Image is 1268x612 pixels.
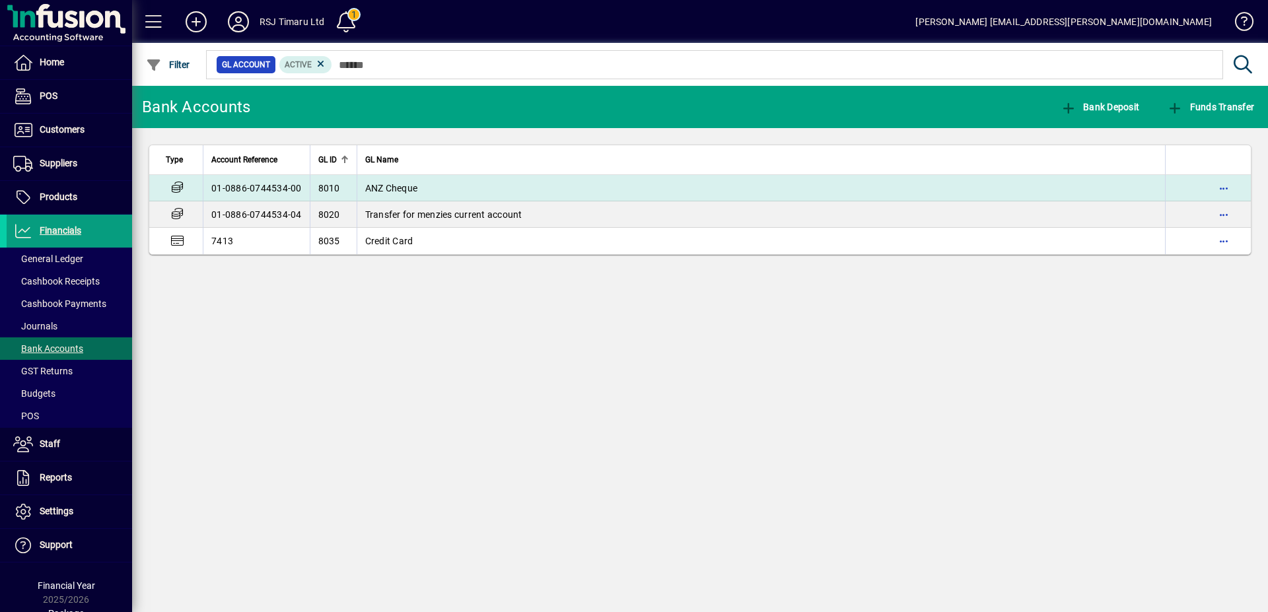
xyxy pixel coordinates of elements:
a: Settings [7,495,132,528]
span: GST Returns [13,366,73,376]
span: POS [40,90,57,101]
span: Budgets [13,388,55,399]
a: Bank Accounts [7,337,132,360]
span: Support [40,539,73,550]
span: Cashbook Receipts [13,276,100,287]
button: Bank Deposit [1057,95,1143,119]
a: Suppliers [7,147,132,180]
span: Credit Card [365,236,413,246]
a: Staff [7,428,132,461]
span: Journals [13,321,57,331]
button: Filter [143,53,194,77]
a: Cashbook Receipts [7,270,132,292]
span: Staff [40,438,60,449]
button: Profile [217,10,260,34]
span: Products [40,191,77,202]
span: 8035 [318,236,340,246]
td: 01-0886-0744534-04 [203,201,310,228]
span: Bank Deposit [1061,102,1140,112]
a: POS [7,80,132,113]
span: Filter [146,59,190,70]
span: POS [13,411,39,421]
span: Settings [40,506,73,516]
button: Add [175,10,217,34]
button: More options [1213,230,1234,252]
span: Cashbook Payments [13,298,106,309]
a: Reports [7,461,132,494]
span: Transfer for menzies current account [365,209,522,220]
span: Financial Year [38,580,95,591]
div: [PERSON_NAME] [EMAIL_ADDRESS][PERSON_NAME][DOMAIN_NAME] [915,11,1212,32]
div: GL ID [318,153,349,167]
a: Support [7,529,132,562]
span: Financials [40,225,81,236]
a: Home [7,46,132,79]
span: ANZ Cheque [365,183,418,193]
span: GL ID [318,153,337,167]
span: Suppliers [40,158,77,168]
button: More options [1213,178,1234,199]
mat-chip: Activation Status: Active [279,56,332,73]
div: RSJ Timaru Ltd [260,11,324,32]
div: GL Name [365,153,1158,167]
span: GL Name [365,153,398,167]
span: Account Reference [211,153,277,167]
a: Customers [7,114,132,147]
span: Home [40,57,64,67]
span: Bank Accounts [13,343,83,354]
a: Products [7,181,132,214]
span: Customers [40,124,85,135]
td: 01-0886-0744534-00 [203,175,310,201]
div: Bank Accounts [142,96,250,118]
button: Funds Transfer [1164,95,1257,119]
a: Cashbook Payments [7,292,132,315]
span: 8020 [318,209,340,220]
a: Journals [7,315,132,337]
span: GL Account [222,58,270,71]
a: Budgets [7,382,132,405]
span: Active [285,60,312,69]
a: POS [7,405,132,427]
a: General Ledger [7,248,132,270]
span: Funds Transfer [1167,102,1254,112]
span: 8010 [318,183,340,193]
div: Type [166,153,195,167]
a: Knowledge Base [1225,3,1251,46]
td: 7413 [203,228,310,254]
a: GST Returns [7,360,132,382]
span: Reports [40,472,72,483]
span: Type [166,153,183,167]
button: More options [1213,204,1234,225]
span: General Ledger [13,254,83,264]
